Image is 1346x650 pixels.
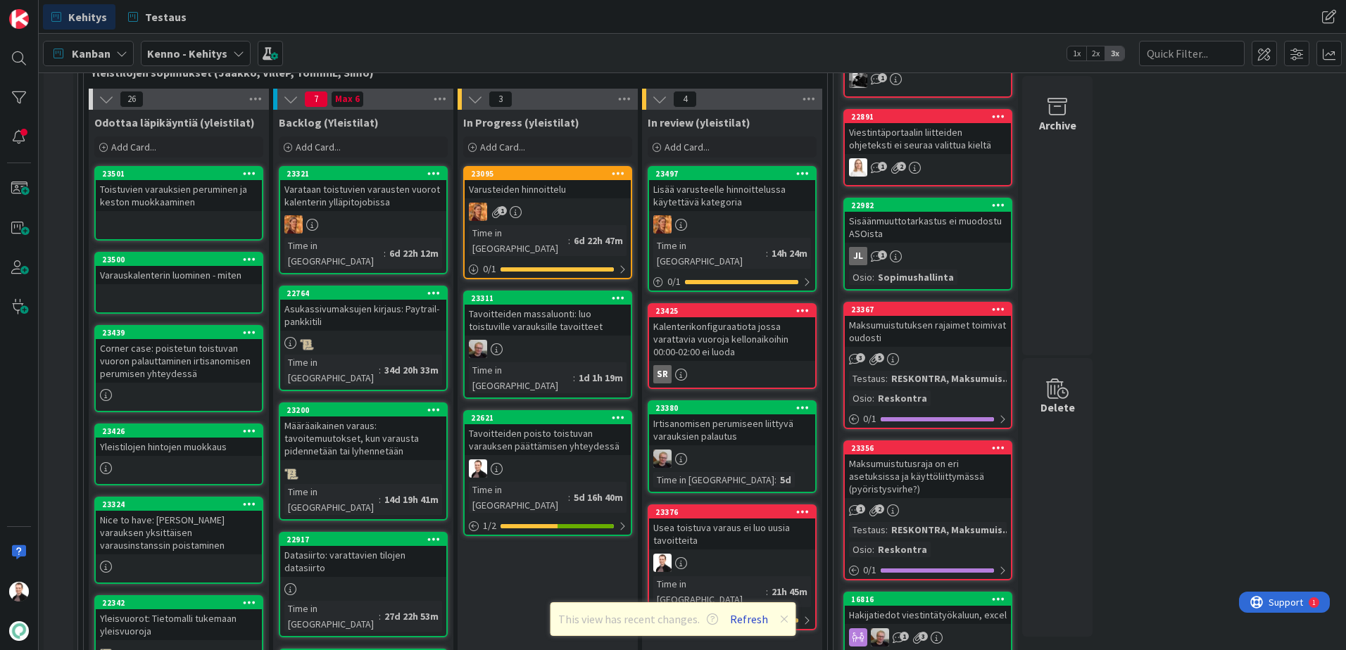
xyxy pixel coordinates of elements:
div: 22891Viestintäportaalin liitteiden ohjeteksti ei seuraa valittua kieltä [845,110,1011,154]
div: TL [649,215,815,234]
span: 1 [878,162,887,171]
div: TL [465,203,631,221]
span: 3 [919,632,928,641]
div: 23095 [471,169,631,179]
img: JH [653,450,672,468]
span: 26 [120,91,144,108]
span: Kanban [72,45,111,62]
a: 23321Varataan toistuvien varausten vuorot kalenterin ylläpitojobissaTLTime in [GEOGRAPHIC_DATA]:6... [279,166,448,274]
div: 34d 20h 33m [381,362,442,378]
div: JH [465,340,631,358]
div: 23376 [655,507,815,517]
span: 3x [1105,46,1124,60]
div: Time in [GEOGRAPHIC_DATA] [653,576,766,607]
a: 23501Toistuvien varauksien peruminen ja keston muokkaaminen [94,166,263,241]
div: 6d 22h 12m [386,246,442,261]
div: 14h 24m [768,246,811,261]
a: 23376Usea toistuva varaus ei luo uusia tavoitteitaVPTime in [GEOGRAPHIC_DATA]:21h 45m0/1 [648,504,817,630]
div: 14d 19h 41m [381,492,442,507]
div: 23380Irtisanomisen perumiseen liittyvä varauksien palautus [649,402,815,445]
div: 23311 [471,293,631,303]
div: 23324 [102,499,262,509]
div: Maksumuistutusraja on eri asetuksissa ja käyttöliittymässä (pyöristysvirhe?) [845,454,1011,498]
span: Add Card... [480,141,525,153]
a: 23500Varauskalenterin luominen - miten [94,252,263,314]
div: 23439Corner case: poistetun toistuvan vuoron palauttaminen irtisanomisen perumisen yhteydessä [96,326,262,383]
div: 23439 [96,326,262,339]
div: 23367Maksumuistutuksen rajaimet toimivat oudosti [845,303,1011,347]
span: 1x [1067,46,1086,60]
div: Nice to have: [PERSON_NAME] varauksen yksittäisen varausinstanssin poistaminen [96,511,262,554]
div: 0/1 [845,410,1011,428]
div: Time in [GEOGRAPHIC_DATA] [469,362,573,393]
div: 23426Yleistilojen hintojen muokkaus [96,425,262,456]
div: 16816 [845,593,1011,606]
div: 6d 22h 47m [570,233,627,248]
span: : [568,490,570,505]
span: This view has recent changes. [558,611,718,627]
div: 23311 [465,292,631,305]
a: 23095Varusteiden hinnoitteluTLTime in [GEOGRAPHIC_DATA]:6d 22h 47m0/1 [463,166,632,279]
span: 5 [875,353,884,362]
a: 23425Kalenterikonfiguraatiota jossa varattavia vuoroja kellonaikoihin 00:00-02:00 ei luodaSR [648,303,817,389]
div: 1 [73,6,77,17]
div: 23501 [96,167,262,180]
div: JL [849,247,867,265]
div: Tavoitteiden poisto toistuvan varauksen päättämisen yhteydessä [465,424,631,455]
div: Archive [1039,117,1076,134]
span: : [766,584,768,599]
div: 23311Tavoitteiden massaluonti: luo toistuville varauksille tavoitteet [465,292,631,336]
span: : [379,608,381,624]
span: In review (yleistilat) [648,115,750,129]
div: Corner case: poistetun toistuvan vuoron palauttaminen irtisanomisen perumisen yhteydessä [96,339,262,383]
a: Testaus [120,4,195,30]
div: 5d 16h 40m [570,490,627,505]
div: JH [649,450,815,468]
span: Add Card... [665,141,710,153]
a: 22891Viestintäportaalin liitteiden ohjeteksti ei seuraa valittua kieltäSL [843,109,1012,186]
div: 22764Asukassivumaksujen kirjaus: Paytrail-pankkitili [280,287,446,331]
div: 23356 [845,442,1011,454]
span: 1 [900,632,909,641]
div: SR [653,365,672,383]
div: 16816Hakijatiedot viestintätyökaluun, excel [845,593,1011,624]
div: JH [845,628,1011,646]
div: 23321 [287,169,446,179]
div: SL [845,158,1011,177]
div: Time in [GEOGRAPHIC_DATA] [284,601,379,632]
a: 22621Tavoitteiden poisto toistuvan varauksen päättämisen yhteydessäVPTime in [GEOGRAPHIC_DATA]:5d... [463,410,632,536]
span: Add Card... [111,141,156,153]
span: 1 [878,250,887,260]
div: 1d 1h 19m [575,370,627,385]
div: 22917 [287,535,446,544]
div: 23095Varusteiden hinnoittelu [465,167,631,198]
div: Yleistilojen hintojen muokkaus [96,438,262,456]
a: 22764Asukassivumaksujen kirjaus: Paytrail-pankkitiliTime in [GEOGRAPHIC_DATA]:34d 20h 33m [279,286,448,391]
div: Time in [GEOGRAPHIC_DATA] [653,238,766,269]
div: 23321 [280,167,446,180]
div: 0/1 [465,260,631,278]
div: Maksumuistutuksen rajaimet toimivat oudosti [845,316,1011,347]
span: : [384,246,386,261]
div: SR [649,365,815,383]
div: Varauskalenterin luominen - miten [96,266,262,284]
div: 23426 [102,426,262,436]
div: 23500Varauskalenterin luominen - miten [96,253,262,284]
div: 22891 [845,110,1011,123]
div: 23425 [649,305,815,317]
div: Testaus [849,371,886,386]
span: : [886,371,888,386]
a: 22917Datasiirto: varattavien tilojen datasiirtoTime in [GEOGRAPHIC_DATA]:27d 22h 53m [279,532,448,637]
div: Toistuvien varauksien peruminen ja keston muokkaaminen [96,180,262,211]
div: 23324 [96,498,262,511]
div: Osio [849,542,872,557]
span: Kehitys [68,8,107,25]
div: 0/1 [845,561,1011,579]
div: 22982Sisäänmuuttotarkastus ei muodostu ASOista [845,199,1011,243]
div: Varusteiden hinnoittelu [465,180,631,198]
div: Time in [GEOGRAPHIC_DATA] [469,225,568,256]
div: 5d [776,472,795,487]
div: 1/2 [465,517,631,535]
span: Add Card... [296,141,341,153]
div: 23439 [102,328,262,338]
